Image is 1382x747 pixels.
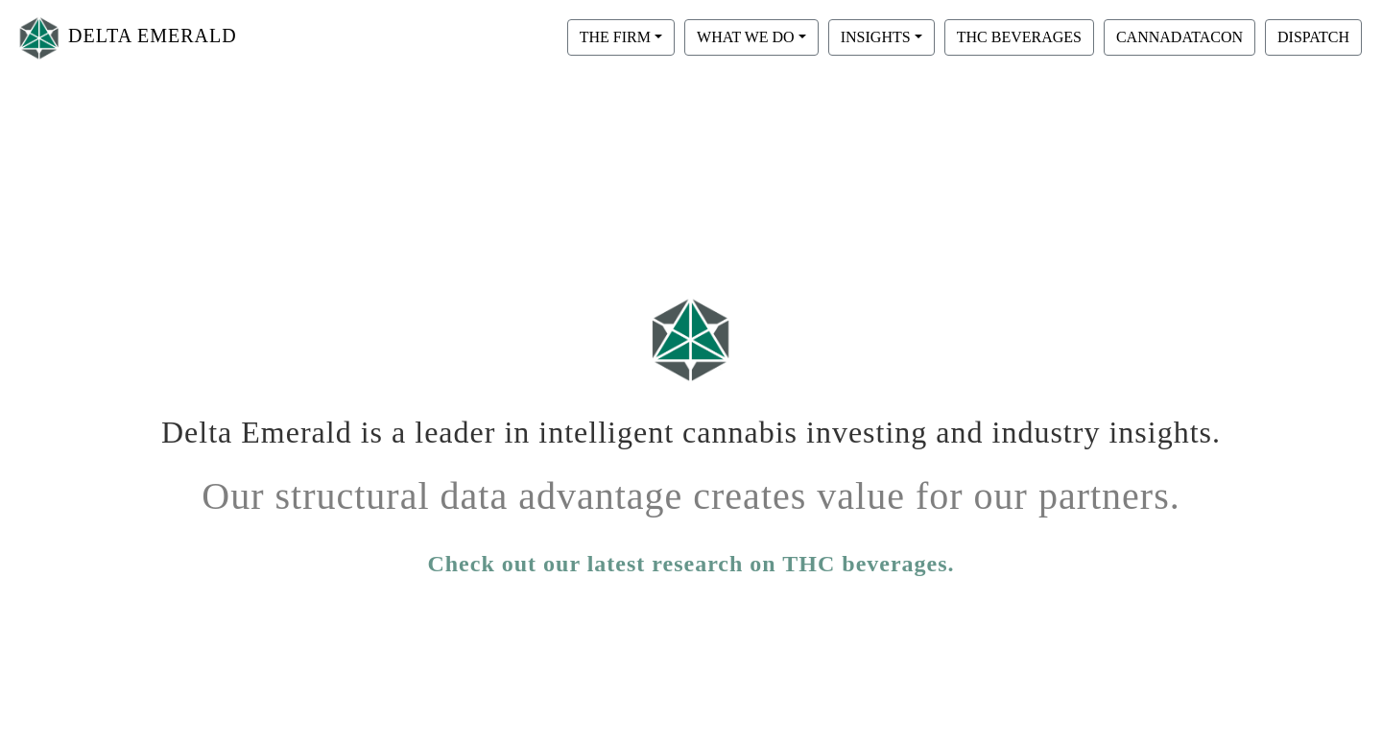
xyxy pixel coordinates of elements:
a: CANNADATACON [1099,28,1260,44]
a: THC BEVERAGES [940,28,1099,44]
button: INSIGHTS [828,19,935,56]
h1: Our structural data advantage creates value for our partners. [158,459,1224,519]
button: THC BEVERAGES [944,19,1094,56]
h1: Delta Emerald is a leader in intelligent cannabis investing and industry insights. [158,399,1224,450]
button: CANNADATACON [1104,19,1255,56]
img: Logo [15,12,63,63]
button: DISPATCH [1265,19,1362,56]
a: Check out our latest research on THC beverages. [427,546,954,581]
a: DELTA EMERALD [15,8,237,68]
button: WHAT WE DO [684,19,819,56]
img: Logo [643,289,739,390]
a: DISPATCH [1260,28,1367,44]
button: THE FIRM [567,19,675,56]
